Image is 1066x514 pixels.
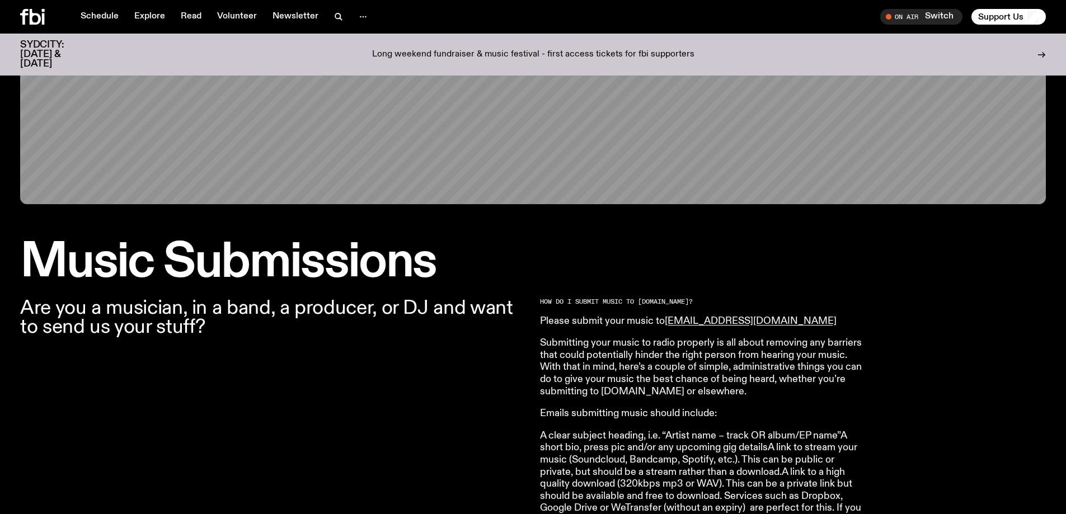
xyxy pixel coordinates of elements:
p: Emails submitting music should include: [540,408,862,420]
p: Long weekend fundraiser & music festival - first access tickets for fbi supporters [372,50,694,60]
p: Please submit your music to [540,315,862,328]
a: Read [174,9,208,25]
span: Support Us [978,12,1023,22]
a: Explore [128,9,172,25]
a: Schedule [74,9,125,25]
a: Newsletter [266,9,325,25]
h3: SYDCITY: [DATE] & [DATE] [20,40,92,69]
h1: Music Submissions [20,240,1046,285]
p: Submitting your music to radio properly is all about removing any barriers that could potentially... [540,337,862,398]
a: Volunteer [210,9,264,25]
button: Support Us [971,9,1046,25]
a: [EMAIL_ADDRESS][DOMAIN_NAME] [665,316,837,326]
p: Are you a musician, in a band, a producer, or DJ and want to send us your stuff? [20,299,527,337]
button: On AirSwitch [880,9,962,25]
h2: HOW DO I SUBMIT MUSIC TO [DOMAIN_NAME]? [540,299,862,305]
